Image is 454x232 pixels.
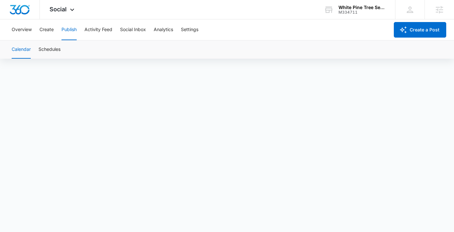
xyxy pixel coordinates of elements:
button: Publish [61,19,77,40]
button: Activity Feed [84,19,112,40]
button: Create [39,19,54,40]
button: Social Inbox [120,19,146,40]
button: Analytics [154,19,173,40]
button: Settings [181,19,198,40]
button: Schedules [39,41,61,59]
button: Create a Post [394,22,446,38]
button: Overview [12,19,32,40]
div: account name [338,5,386,10]
span: Social [50,6,67,13]
button: Calendar [12,41,31,59]
div: account id [338,10,386,15]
